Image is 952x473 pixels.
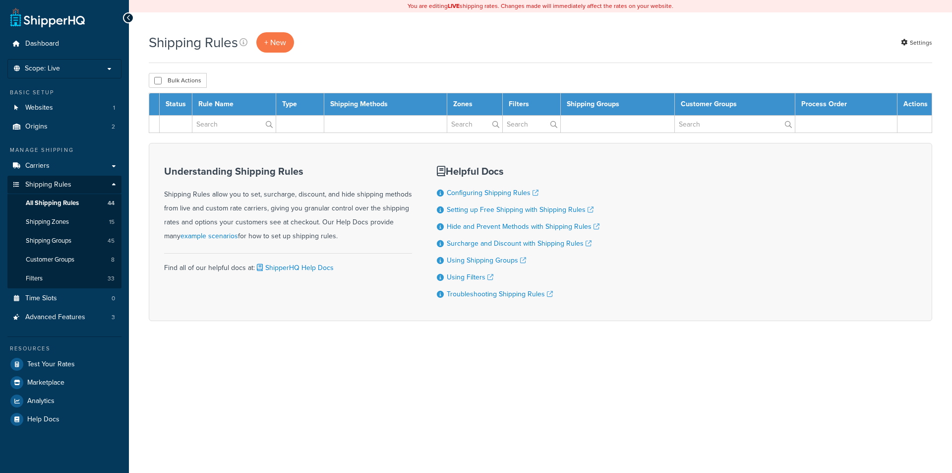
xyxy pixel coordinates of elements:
[448,1,460,10] b: LIVE
[7,176,121,194] a: Shipping Rules
[27,360,75,369] span: Test Your Rates
[26,199,79,207] span: All Shipping Rules
[7,176,121,289] li: Shipping Rules
[10,7,85,27] a: ShipperHQ Home
[675,93,795,116] th: Customer Groups
[26,218,69,226] span: Shipping Zones
[447,272,493,282] a: Using Filters
[447,188,538,198] a: Configuring Shipping Rules
[160,93,192,116] th: Status
[26,274,43,283] span: Filters
[192,93,276,116] th: Rule Name
[276,93,324,116] th: Type
[503,93,560,116] th: Filters
[7,194,121,212] li: All Shipping Rules
[25,162,50,170] span: Carriers
[164,253,412,275] div: Find all of our helpful docs at:
[447,116,503,133] input: Search
[26,237,71,245] span: Shipping Groups
[26,256,74,264] span: Customer Groups
[7,355,121,373] a: Test Your Rates
[7,344,121,353] div: Resources
[7,308,121,327] li: Advanced Features
[7,392,121,410] a: Analytics
[108,274,115,283] span: 33
[112,313,115,322] span: 3
[255,263,334,273] a: ShipperHQ Help Docs
[25,65,60,73] span: Scope: Live
[447,221,599,232] a: Hide and Prevent Methods with Shipping Rules
[7,270,121,288] li: Filters
[111,256,115,264] span: 8
[25,294,57,303] span: Time Slots
[7,157,121,175] a: Carriers
[27,415,59,424] span: Help Docs
[109,218,115,226] span: 15
[7,99,121,117] li: Websites
[560,93,675,116] th: Shipping Groups
[192,116,276,133] input: Search
[447,93,503,116] th: Zones
[7,118,121,136] li: Origins
[897,93,932,116] th: Actions
[7,213,121,231] a: Shipping Zones 15
[7,289,121,308] li: Time Slots
[25,181,71,189] span: Shipping Rules
[7,251,121,269] li: Customer Groups
[7,213,121,231] li: Shipping Zones
[113,104,115,112] span: 1
[27,379,64,387] span: Marketplace
[7,232,121,250] li: Shipping Groups
[7,251,121,269] a: Customer Groups 8
[149,73,207,88] button: Bulk Actions
[112,294,115,303] span: 0
[264,37,286,48] span: + New
[7,88,121,97] div: Basic Setup
[437,166,599,177] h3: Helpful Docs
[324,93,447,116] th: Shipping Methods
[25,313,85,322] span: Advanced Features
[25,40,59,48] span: Dashboard
[901,36,932,50] a: Settings
[795,93,897,116] th: Process Order
[164,166,412,243] div: Shipping Rules allow you to set, surcharge, discount, and hide shipping methods from live and cus...
[7,99,121,117] a: Websites 1
[7,35,121,53] a: Dashboard
[447,238,592,249] a: Surcharge and Discount with Shipping Rules
[7,194,121,212] a: All Shipping Rules 44
[256,32,294,53] a: + New
[7,308,121,327] a: Advanced Features 3
[112,123,115,131] span: 2
[7,374,121,392] a: Marketplace
[108,199,115,207] span: 44
[7,118,121,136] a: Origins 2
[27,397,55,405] span: Analytics
[108,237,115,245] span: 45
[447,255,526,266] a: Using Shipping Groups
[7,146,121,154] div: Manage Shipping
[25,104,53,112] span: Websites
[447,289,553,299] a: Troubleshooting Shipping Rules
[503,116,560,133] input: Search
[149,33,238,52] h1: Shipping Rules
[164,166,412,177] h3: Understanding Shipping Rules
[180,231,238,241] a: example scenarios
[7,270,121,288] a: Filters 33
[447,204,594,215] a: Setting up Free Shipping with Shipping Rules
[25,123,48,131] span: Origins
[7,289,121,308] a: Time Slots 0
[7,410,121,428] a: Help Docs
[7,232,121,250] a: Shipping Groups 45
[675,116,795,133] input: Search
